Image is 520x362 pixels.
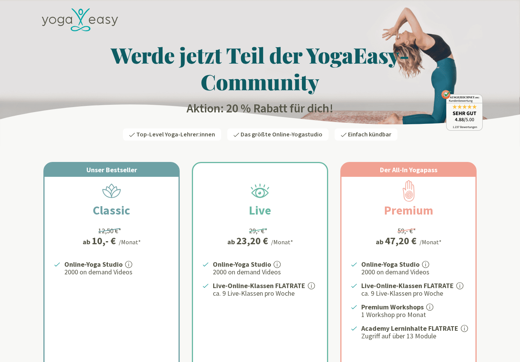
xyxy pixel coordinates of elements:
div: 47,20 € [385,236,416,246]
span: Einfach kündbar [348,130,391,139]
span: Der All-In Yogapass [380,165,437,174]
div: 23,20 € [236,236,268,246]
p: ca. 9 Live-Klassen pro Woche [361,289,466,298]
strong: Online-Yoga Studio [64,260,123,269]
p: 2000 on demand Videos [213,267,318,277]
img: ausgezeichnet_badge.png [441,90,483,131]
strong: Live-Online-Klassen FLATRATE [361,281,454,290]
span: Das größte Online-Yogastudio [241,130,322,139]
div: /Monat* [271,237,293,247]
div: 10,- € [92,236,116,246]
span: Top-Level Yoga-Lehrer:innen [136,130,215,139]
span: ab [83,237,92,247]
p: 1 Workshop pro Monat [361,310,466,319]
strong: Premium Workshops [361,303,424,311]
span: ab [376,237,385,247]
h1: Werde jetzt Teil der YogaEasy-Community [37,42,483,95]
h2: Aktion: 20 % Rabatt für dich! [37,101,483,116]
strong: Academy Lerninhalte FLATRATE [361,324,458,333]
div: /Monat* [119,237,141,247]
span: ab [227,237,236,247]
span: Unser Bestseller [86,165,137,174]
strong: Online-Yoga Studio [213,260,271,269]
div: 12,50 €* [98,226,121,236]
div: /Monat* [420,237,442,247]
h2: Premium [366,201,451,219]
h2: Classic [75,201,148,219]
p: 2000 on demand Videos [64,267,169,277]
div: 59,- €* [397,226,416,236]
strong: Live-Online-Klassen FLATRATE [213,281,305,290]
p: ca. 9 Live-Klassen pro Woche [213,289,318,298]
p: 2000 on demand Videos [361,267,466,277]
div: 29,- €* [249,226,268,236]
strong: Online-Yoga Studio [361,260,420,269]
p: Zugriff auf über 13 Module [361,332,466,341]
h2: Live [231,201,289,219]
